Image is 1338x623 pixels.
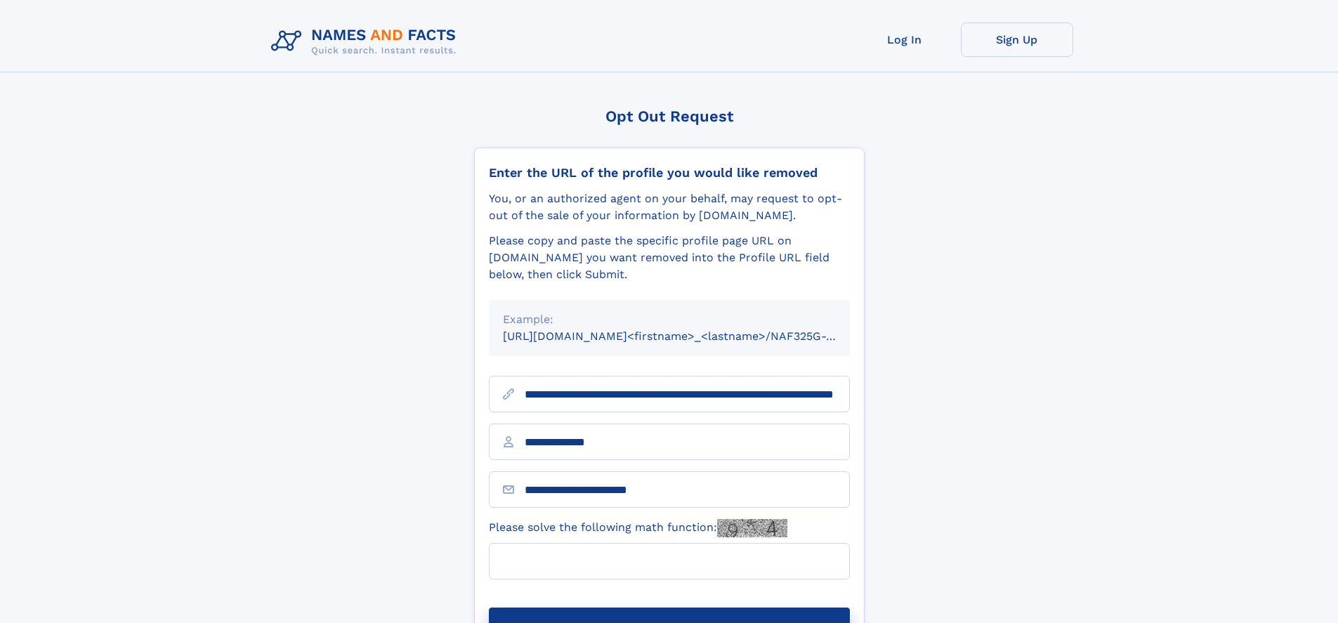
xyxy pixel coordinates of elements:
div: Example: [503,311,836,328]
small: [URL][DOMAIN_NAME]<firstname>_<lastname>/NAF325G-xxxxxxxx [503,329,877,343]
div: You, or an authorized agent on your behalf, may request to opt-out of the sale of your informatio... [489,190,850,224]
div: Enter the URL of the profile you would like removed [489,165,850,181]
a: Sign Up [961,22,1073,57]
img: Logo Names and Facts [265,22,468,60]
a: Log In [848,22,961,57]
div: Opt Out Request [474,107,865,125]
div: Please copy and paste the specific profile page URL on [DOMAIN_NAME] you want removed into the Pr... [489,232,850,283]
label: Please solve the following math function: [489,519,787,537]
